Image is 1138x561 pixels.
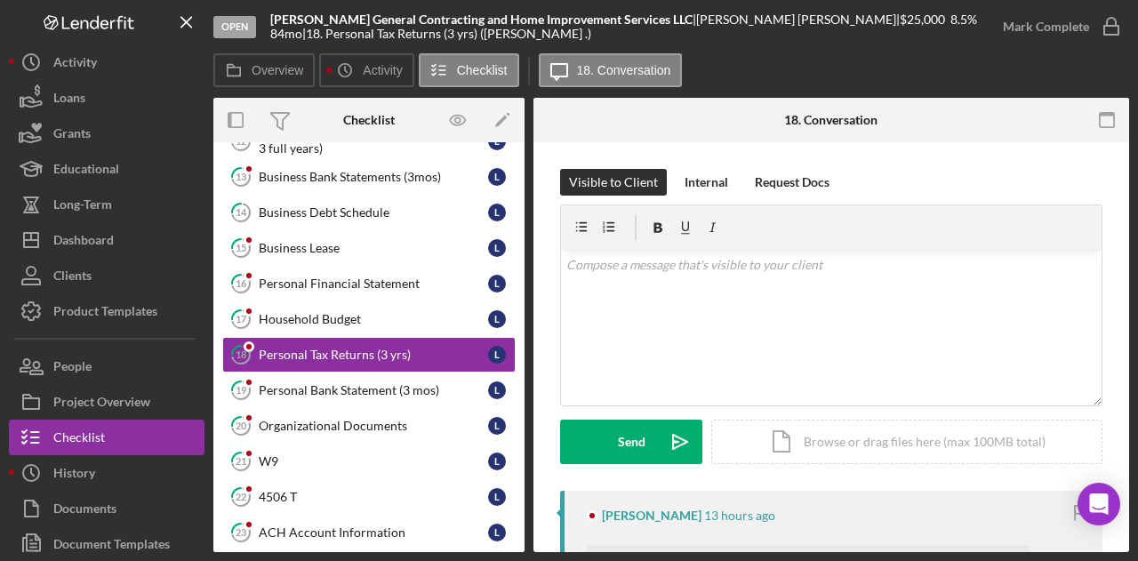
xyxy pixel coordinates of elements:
[259,525,488,540] div: ACH Account Information
[685,169,728,196] div: Internal
[213,16,256,38] div: Open
[236,242,246,253] tspan: 15
[236,420,247,431] tspan: 20
[53,80,85,120] div: Loans
[236,313,247,325] tspan: 17
[222,301,516,337] a: 17Household BudgetL
[270,27,302,41] div: 84 mo
[53,420,105,460] div: Checklist
[1003,9,1089,44] div: Mark Complete
[9,420,204,455] button: Checklist
[676,169,737,196] button: Internal
[9,116,204,151] button: Grants
[259,383,488,397] div: Personal Bank Statement (3 mos)
[419,53,519,87] button: Checklist
[270,12,696,27] div: |
[784,113,878,127] div: 18. Conversation
[488,381,506,399] div: L
[222,337,516,373] a: 18Personal Tax Returns (3 yrs)L
[236,277,247,289] tspan: 16
[488,417,506,435] div: L
[488,168,506,186] div: L
[53,222,114,262] div: Dashboard
[270,12,693,27] b: [PERSON_NAME] General Contracting and Home Improvement Services LLC
[236,171,246,182] tspan: 13
[53,384,150,424] div: Project Overview
[602,509,701,523] div: [PERSON_NAME]
[222,408,516,444] a: 20Organizational DocumentsL
[222,479,516,515] a: 224506 TL
[755,169,829,196] div: Request Docs
[259,241,488,255] div: Business Lease
[488,346,506,364] div: L
[213,53,315,87] button: Overview
[488,239,506,257] div: L
[9,293,204,329] button: Product Templates
[9,455,204,491] button: History
[53,44,97,84] div: Activity
[9,44,204,80] button: Activity
[9,187,204,222] button: Long-Term
[488,524,506,541] div: L
[53,116,91,156] div: Grants
[236,455,246,467] tspan: 21
[950,12,977,27] div: 8.5 %
[319,53,413,87] button: Activity
[9,80,204,116] button: Loans
[259,348,488,362] div: Personal Tax Returns (3 yrs)
[696,12,900,27] div: [PERSON_NAME] [PERSON_NAME] |
[560,420,702,464] button: Send
[252,63,303,77] label: Overview
[222,373,516,408] a: 19Personal Bank Statement (3 mos)L
[222,266,516,301] a: 16Personal Financial StatementL
[9,258,204,293] button: Clients
[236,526,246,538] tspan: 23
[488,275,506,293] div: L
[53,258,92,298] div: Clients
[259,276,488,291] div: Personal Financial Statement
[1078,483,1120,525] div: Open Intercom Messenger
[53,455,95,495] div: History
[488,310,506,328] div: L
[985,9,1129,44] button: Mark Complete
[457,63,508,77] label: Checklist
[488,488,506,506] div: L
[222,195,516,230] a: 14Business Debt ScheduleL
[259,205,488,220] div: Business Debt Schedule
[53,187,112,227] div: Long-Term
[9,384,204,420] button: Project Overview
[222,159,516,195] a: 13Business Bank Statements (3mos)L
[222,515,516,550] a: 23ACH Account InformationL
[53,151,119,191] div: Educational
[53,491,116,531] div: Documents
[577,63,671,77] label: 18. Conversation
[9,349,204,384] button: People
[900,12,950,27] div: $25,000
[343,113,395,127] div: Checklist
[9,491,204,526] button: Documents
[259,419,488,433] div: Organizational Documents
[222,230,516,266] a: 15Business LeaseL
[236,349,246,360] tspan: 18
[9,151,204,187] button: Educational
[618,420,645,464] div: Send
[569,169,658,196] div: Visible to Client
[53,349,92,389] div: People
[236,135,246,147] tspan: 12
[746,169,838,196] button: Request Docs
[53,293,157,333] div: Product Templates
[704,509,775,523] time: 2025-09-12 00:06
[259,454,488,469] div: W9
[9,222,204,258] a: Dashboard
